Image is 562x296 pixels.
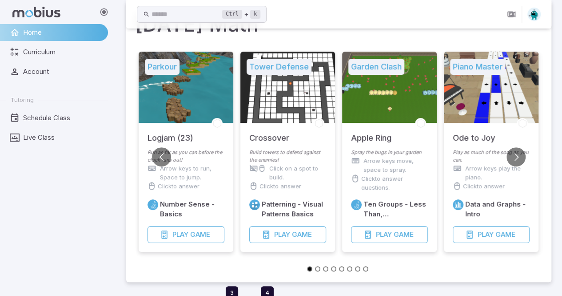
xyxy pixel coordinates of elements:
[172,230,188,239] span: Play
[269,164,326,182] p: Click on a spot to build.
[351,149,428,156] p: Spray the bugs in your garden
[147,149,224,164] p: Run as far as you can before the clock runs out!
[249,226,326,243] button: PlayGame
[351,226,428,243] button: PlayGame
[292,230,312,239] span: Game
[23,113,102,123] span: Schedule Class
[506,147,526,166] button: Go to next slide
[503,6,520,23] button: Join in Zoom Client
[158,182,224,199] p: Click to answer questions.
[478,230,494,239] span: Play
[463,182,530,199] p: Click to answer questions.
[222,10,242,19] kbd: Ctrl
[465,164,530,182] p: Arrow keys play the piano.
[363,199,428,219] h6: Ten Groups - Less Than, [GEOGRAPHIC_DATA]
[250,10,260,19] kbd: k
[265,289,269,296] span: 4
[450,59,505,75] h5: Piano Master
[249,123,289,144] h5: Crossover
[147,123,193,144] h5: Logjam (23)
[453,123,495,144] h5: Ode to Joy
[147,199,158,210] a: Place Value
[23,67,102,77] span: Account
[222,9,260,20] div: +
[361,174,428,192] p: Click to answer questions.
[259,182,326,199] p: Click to answer questions.
[348,59,404,75] h5: Garden Clash
[274,230,290,239] span: Play
[465,199,530,219] h6: Data and Graphs - Intro
[152,147,171,166] button: Go to previous slide
[23,28,102,37] span: Home
[495,230,515,239] span: Game
[23,133,102,142] span: Live Class
[355,266,360,272] button: Go to slide 7
[453,226,530,243] button: PlayGame
[323,266,328,272] button: Go to slide 3
[347,266,352,272] button: Go to slide 6
[160,199,224,219] h6: Number Sense - Basics
[315,266,320,272] button: Go to slide 2
[145,59,179,75] h5: Parkour
[363,266,368,272] button: Go to slide 8
[363,156,428,174] p: Arrow keys move, space to spray.
[160,164,224,182] p: Arrow keys to run, Space to jump.
[249,149,326,164] p: Build towers to defend against the enemies!
[247,59,311,75] h5: Tower Defense
[394,230,414,239] span: Game
[351,199,362,210] a: Place Value
[230,289,234,296] span: 3
[339,266,344,272] button: Go to slide 5
[147,226,224,243] button: PlayGame
[23,47,102,57] span: Curriculum
[376,230,392,239] span: Play
[190,230,210,239] span: Game
[249,199,260,210] a: Visual Patterning
[351,123,391,144] h5: Apple Ring
[331,266,336,272] button: Go to slide 4
[11,96,34,104] span: Tutoring
[307,266,312,272] button: Go to slide 1
[527,8,541,21] img: octagon.svg
[453,199,463,210] a: Data/Graphing
[453,149,530,164] p: Play as much of the song as you can.
[262,199,326,219] h6: Patterning - Visual Patterns Basics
